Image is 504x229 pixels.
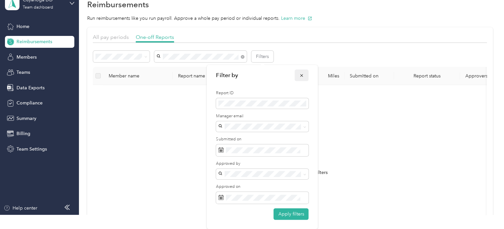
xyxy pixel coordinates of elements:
label: Approved by [216,161,308,167]
label: Approved on [216,184,308,190]
span: Members [17,54,37,61]
div: Member name [109,73,167,79]
th: Member name [103,67,173,85]
label: Submitted on [216,136,308,142]
label: Manager email [216,113,308,119]
span: Teams [17,69,30,76]
span: All pay periods [93,34,129,40]
div: Team dashboard [23,6,53,10]
div: Miles [300,73,339,79]
span: Team Settings [17,146,47,153]
span: One-off Reports [136,34,174,40]
span: Reimbursements [17,38,52,45]
button: Learn more [281,15,312,22]
label: Report ID [216,90,308,96]
button: Apply filters [273,208,308,220]
iframe: Everlance-gr Chat Button Frame [467,192,504,229]
strong: title [216,71,238,79]
span: Home [17,23,29,30]
th: Report name [173,67,245,85]
span: Report status [399,73,455,79]
span: Data Exports [17,84,45,91]
th: Submitted on [344,67,394,85]
span: Summary [17,115,36,122]
button: Help center [4,205,37,212]
span: Billing [17,130,30,137]
p: Run reimbursements like you run payroll. Approve a whole pay period or individual reports. [87,15,493,22]
span: Compliance [17,100,43,106]
button: Filters [251,51,273,62]
h1: Reimbursements [87,1,149,8]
